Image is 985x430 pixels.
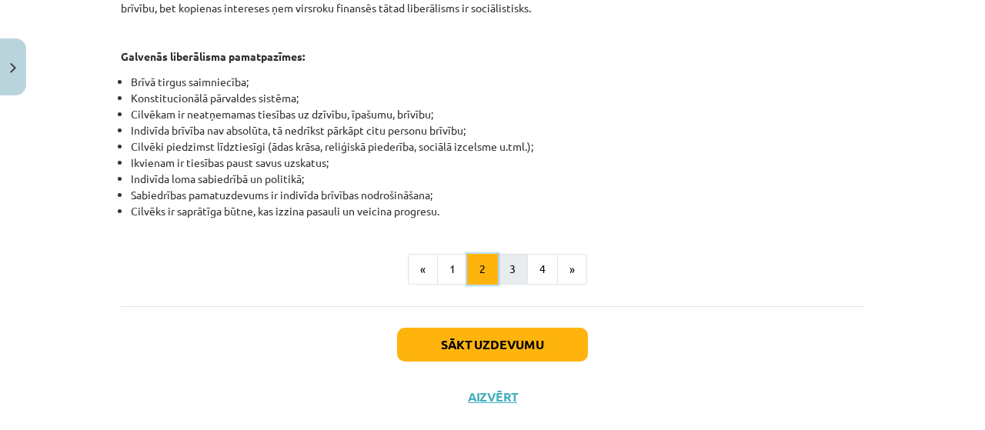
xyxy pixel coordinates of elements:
[131,74,864,90] li: Brīvā tirgus saimniecība;
[131,187,864,203] li: Sabiedrības pamatuzdevums ir indivīda brīvības nodrošināšana;
[121,254,864,285] nav: Page navigation example
[131,203,864,219] li: Cilvēks ir saprātīga būtne, kas izzina pasauli un veicina progresu.
[437,254,468,285] button: 1
[557,254,587,285] button: »
[467,254,498,285] button: 2
[10,63,16,73] img: icon-close-lesson-0947bae3869378f0d4975bcd49f059093ad1ed9edebbc8119c70593378902aed.svg
[408,254,438,285] button: «
[527,254,558,285] button: 4
[463,389,522,405] button: Aizvērt
[131,122,864,138] li: Indivīda brīvība nav absolūta, tā nedrīkst pārkāpt citu personu brīvību;
[497,254,528,285] button: 3
[397,328,588,362] button: Sākt uzdevumu
[131,90,864,106] li: Konstitucionālā pārvaldes sistēma;
[121,49,305,63] strong: Galvenās liberālisma pamatpazīmes:
[131,155,864,171] li: Ikvienam ir tiesības paust savus uzskatus;
[131,171,864,187] li: Indivīda loma sabiedrībā un politikā;
[131,138,864,155] li: Cilvēki piedzimst līdztiesīgi (ādas krāsa, reliģiskā piederība, sociālā izcelsme u.tml.);
[131,106,864,122] li: Cilvēkam ir neatņemamas tiesības uz dzīvību, īpašumu, brīvību;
